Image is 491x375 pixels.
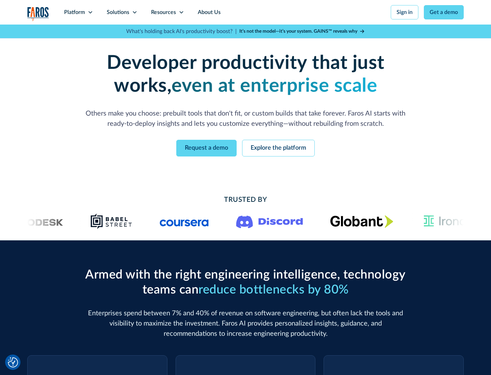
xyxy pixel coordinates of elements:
div: Resources [151,8,176,16]
a: Get a demo [424,5,464,19]
strong: Developer productivity that just works, [107,54,385,95]
p: Others make you choose: prebuilt tools that don't fit, or custom builds that take forever. Faros ... [82,108,409,129]
img: Logo of the communication platform Discord. [236,214,303,228]
img: Globant's logo [330,215,393,228]
strong: It’s not the model—it’s your system. GAINS™ reveals why [239,29,357,34]
h2: Trusted By [82,195,409,205]
div: Solutions [107,8,129,16]
a: Explore the platform [242,140,315,156]
img: Revisit consent button [8,357,18,367]
strong: even at enterprise scale [172,76,377,95]
p: Enterprises spend between 7% and 40% of revenue on software engineering, but often lack the tools... [82,308,409,339]
span: reduce bottlenecks by 80% [198,284,349,296]
a: It’s not the model—it’s your system. GAINS™ reveals why [239,28,365,35]
a: Request a demo [176,140,237,156]
a: Sign in [391,5,418,19]
img: Logo of the analytics and reporting company Faros. [27,7,49,21]
div: Platform [64,8,85,16]
a: home [27,7,49,21]
button: Cookie Settings [8,357,18,367]
h2: Armed with the right engineering intelligence, technology teams can [82,268,409,297]
img: Logo of the online learning platform Coursera. [160,216,209,227]
p: What's holding back AI's productivity boost? | [126,27,237,35]
img: Babel Street logo png [91,213,133,229]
